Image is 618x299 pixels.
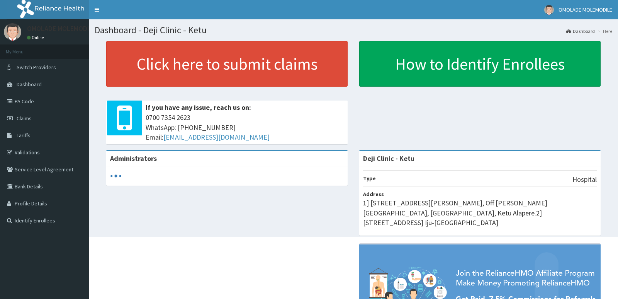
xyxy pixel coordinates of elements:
[106,41,348,87] a: Click here to submit claims
[17,81,42,88] span: Dashboard
[4,23,21,41] img: User Image
[544,5,554,15] img: User Image
[17,64,56,71] span: Switch Providers
[359,41,601,87] a: How to Identify Enrollees
[596,28,612,34] li: Here
[146,103,251,112] b: If you have any issue, reach us on:
[27,25,96,32] p: OMOLADE MOLEMODILE
[95,25,612,35] h1: Dashboard - Deji Clinic - Ketu
[363,154,414,163] strong: Deji Clinic - Ketu
[572,174,597,185] p: Hospital
[110,154,157,163] b: Administrators
[17,115,32,122] span: Claims
[27,35,46,40] a: Online
[559,6,612,13] span: OMOLADE MOLEMODILE
[363,198,597,228] p: 1] [STREET_ADDRESS][PERSON_NAME], Off [PERSON_NAME][GEOGRAPHIC_DATA], [GEOGRAPHIC_DATA], Ketu Ala...
[110,170,122,182] svg: audio-loading
[363,191,384,198] b: Address
[17,132,31,139] span: Tariffs
[363,175,376,182] b: Type
[566,28,595,34] a: Dashboard
[146,113,344,142] span: 0700 7354 2623 WhatsApp: [PHONE_NUMBER] Email:
[163,133,270,142] a: [EMAIL_ADDRESS][DOMAIN_NAME]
